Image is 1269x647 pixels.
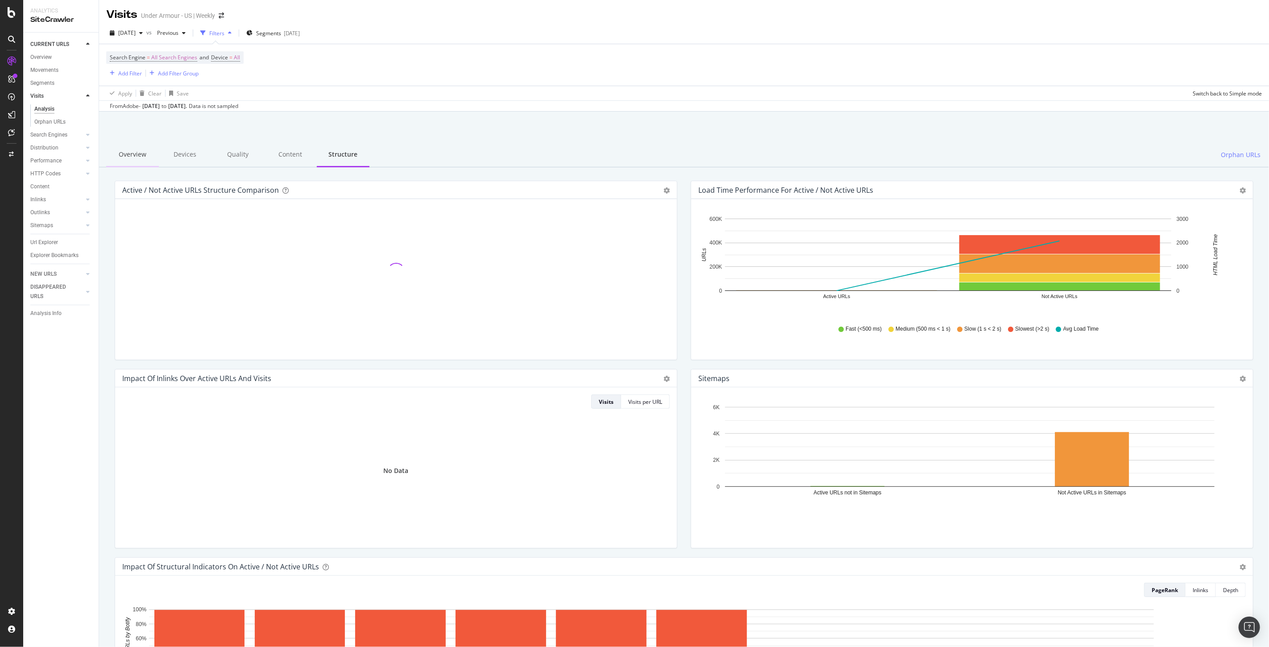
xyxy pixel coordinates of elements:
div: SiteCrawler [30,15,91,25]
span: Previous [153,29,178,37]
a: Movements [30,66,92,75]
a: Performance [30,156,83,166]
button: Previous [153,26,189,40]
button: Add Filter Group [146,68,199,79]
text: 100% [133,607,147,613]
span: Search Engine [110,54,145,61]
a: Visits [30,91,83,101]
div: Overview [106,143,159,167]
button: Visits [591,394,621,409]
span: All [234,51,240,64]
div: Content [264,143,317,167]
div: gear [1240,187,1246,194]
div: Add Filter [118,70,142,77]
span: Slow (1 s < 2 s) [964,325,1001,333]
button: Visits per URL [621,394,670,409]
div: Search Engines [30,130,67,140]
div: Save [177,90,189,97]
span: and [199,54,209,61]
a: Outlinks [30,208,83,217]
div: Switch back to Simple mode [1193,90,1262,97]
text: 600K [709,216,722,222]
span: Medium (500 ms < 1 s) [896,325,950,333]
div: [DATE] [284,29,300,37]
span: Segments [256,29,281,37]
div: Depth [1223,586,1238,594]
div: Overview [30,53,52,62]
button: Depth [1216,583,1246,597]
div: Url Explorer [30,238,58,247]
div: Distribution [30,143,58,153]
text: HTML Load Time [1212,234,1219,276]
div: Visits per URL [628,398,662,406]
div: Inlinks [1193,586,1208,594]
div: Load Time Performance for Active / Not Active URLs [698,186,873,195]
div: gear [664,187,670,194]
div: A chart. [698,213,1242,317]
button: Apply [106,86,132,100]
a: Orphan URLs [34,117,92,127]
div: NEW URLS [30,270,57,279]
a: NEW URLS [30,270,83,279]
span: Orphan URLs [1221,150,1261,159]
span: Fast (<500 ms) [846,325,882,333]
button: Filters [197,26,235,40]
div: Open Intercom Messenger [1239,617,1260,638]
div: gear [664,376,670,382]
text: 200K [709,264,722,270]
a: Analysis [34,104,92,114]
a: Overview [30,53,92,62]
div: Impact of Inlinks Over Active URLs and Visits [122,374,271,383]
div: PageRank [1152,586,1178,594]
span: = [229,54,232,61]
text: 0 [719,288,722,294]
div: Analysis [34,104,54,114]
button: Save [166,86,189,100]
div: Outlinks [30,208,50,217]
div: [DATE] [142,102,160,110]
button: Inlinks [1186,583,1216,597]
div: A chart. [698,402,1242,505]
div: CURRENT URLS [30,40,69,49]
text: 0 [1177,288,1180,294]
button: Clear [136,86,162,100]
text: 60% [136,635,146,642]
div: Add Filter Group [158,70,199,77]
button: PageRank [1144,583,1186,597]
div: Structure [317,143,369,167]
div: Active / Not Active URLs Structure Comparison [122,186,279,195]
a: Content [30,182,92,191]
span: Avg Load Time [1063,325,1099,333]
div: arrow-right-arrow-left [219,12,224,19]
a: Analysis Info [30,309,92,318]
div: gear [1240,564,1246,570]
button: Segments[DATE] [243,26,303,40]
div: Explorer Bookmarks [30,251,79,260]
div: Clear [148,90,162,97]
div: Filters [209,29,224,37]
text: 400K [709,240,722,246]
text: Not Active URLs in Sitemaps [1058,489,1126,496]
div: Under Armour - US | Weekly [141,11,215,20]
div: Content [30,182,50,191]
div: Sitemaps [30,221,53,230]
a: Distribution [30,143,83,153]
a: DISAPPEARED URLS [30,282,83,301]
span: Slowest (>2 s) [1015,325,1049,333]
div: Visits [106,7,137,22]
text: Active URLs [823,294,850,299]
text: URLs [701,248,707,261]
text: 3000 [1177,216,1189,222]
div: DISAPPEARED URLS [30,282,75,301]
span: All Search Engines [151,51,197,64]
div: Sitemaps [698,374,730,383]
span: 2025 Sep. 25th [118,29,136,37]
text: Not Active URLs [1042,294,1078,299]
a: Search Engines [30,130,83,140]
text: 6K [713,404,720,411]
div: No Data [384,466,409,475]
div: Devices [159,143,211,167]
text: 0 [717,484,720,490]
div: Impact of structural indicators on active / not active URLs [122,562,319,571]
button: Add Filter [106,68,142,79]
